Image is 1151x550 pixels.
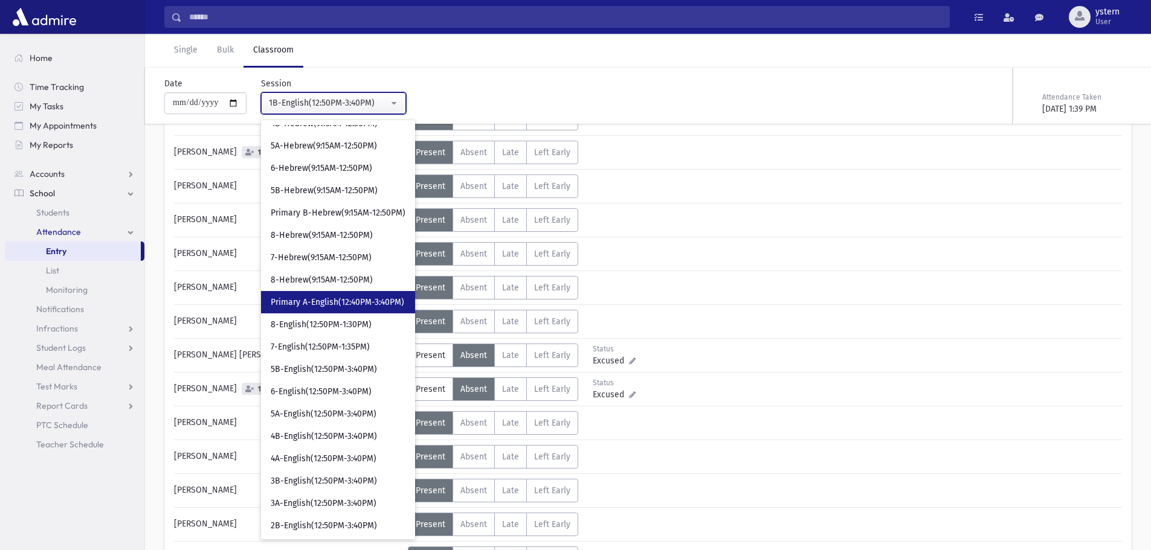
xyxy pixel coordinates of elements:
span: Present [416,418,445,428]
div: [DATE] 1:39 PM [1042,103,1129,115]
span: 1 [256,149,263,156]
input: Search [182,6,949,28]
span: 6-English(12:50PM-3:40PM) [271,386,372,398]
span: Left Early [534,519,570,529]
span: 4B-Hebrew(9:15AM-12:50PM) [271,118,378,130]
span: Report Cards [36,400,88,411]
div: [PERSON_NAME] [168,445,408,468]
span: Absent [460,283,487,293]
img: AdmirePro [10,5,79,29]
span: 7-Hebrew(9:15AM-12:50PM) [271,252,372,264]
span: Accounts [30,168,65,179]
span: School [30,188,55,199]
span: Student Logs [36,342,86,353]
span: ystern [1095,7,1120,17]
span: Students [36,207,69,218]
span: Late [502,350,519,360]
span: Present [416,249,445,259]
span: Absent [460,384,487,394]
div: AttTypes [408,276,578,299]
span: Absent [460,181,487,191]
button: 1B-English(12:50PM-3:40PM) [261,92,406,114]
span: Left Early [534,215,570,225]
div: [PERSON_NAME] [168,377,408,401]
span: Primary B-Hebrew(9:15AM-12:50PM) [271,207,405,219]
span: Left Early [534,316,570,327]
span: Absent [460,418,487,428]
span: Absent [460,215,487,225]
div: AttTypes [408,174,578,198]
span: Left Early [534,181,570,191]
a: My Reports [5,135,144,155]
a: Test Marks [5,377,144,396]
span: My Appointments [30,120,97,131]
span: Late [502,249,519,259]
span: 5A-English(12:50PM-3:40PM) [271,408,376,420]
span: Excused [593,354,629,367]
a: Monitoring [5,280,144,299]
span: Late [502,316,519,327]
span: Teacher Schedule [36,439,104,450]
span: Present [416,147,445,158]
a: Teacher Schedule [5,435,144,454]
span: Left Early [534,452,570,462]
span: Present [416,519,445,529]
div: [PERSON_NAME] [168,513,408,536]
span: 1 [256,385,263,393]
span: Infractions [36,323,78,334]
a: Entry [5,241,141,261]
span: Late [502,418,519,428]
span: Left Early [534,418,570,428]
span: My Tasks [30,101,63,112]
span: Late [502,283,519,293]
a: List [5,261,144,280]
a: Meal Attendance [5,357,144,377]
span: Absent [460,350,487,360]
span: Absent [460,485,487,496]
a: Student Logs [5,338,144,357]
label: Session [261,77,291,90]
a: Bulk [207,34,243,68]
a: Accounts [5,164,144,184]
span: Present [416,350,445,360]
div: AttTypes [408,513,578,536]
span: 4B-English(12:50PM-3:40PM) [271,430,377,443]
div: AttTypes [408,208,578,232]
a: Single [164,34,207,68]
span: Present [416,181,445,191]
span: 8-Hebrew(9:15AM-12:50PM) [271,229,373,241]
span: 4A-English(12:50PM-3:40PM) [271,453,376,465]
span: Primary A-English(12:40PM-3:40PM) [271,296,404,309]
span: 3B-English(12:50PM-3:40PM) [271,475,377,487]
span: 3A-English(12:50PM-3:40PM) [271,497,376,510]
div: AttTypes [408,141,578,164]
span: 2B-English(12:50PM-3:40PM) [271,520,377,532]
span: Present [416,283,445,293]
a: Notifications [5,299,144,319]
span: Present [416,384,445,394]
span: Present [416,452,445,462]
span: Left Early [534,485,570,496]
a: PTC Schedule [5,415,144,435]
span: Late [502,215,519,225]
span: Absent [460,249,487,259]
div: [PERSON_NAME] [168,276,408,299]
span: Present [416,215,445,225]
span: PTC Schedule [36,420,88,430]
span: Left Early [534,249,570,259]
div: AttTypes [408,377,578,401]
div: AttTypes [408,411,578,435]
div: [PERSON_NAME] [168,242,408,266]
a: Students [5,203,144,222]
span: 8-Hebrew(9:15AM-12:50PM) [271,274,373,286]
span: 8-English(12:50PM-1:30PM) [271,319,372,331]
span: Left Early [534,147,570,158]
span: Late [502,452,519,462]
a: Report Cards [5,396,144,415]
span: Late [502,147,519,158]
span: Absent [460,316,487,327]
span: Entry [46,246,66,257]
a: Infractions [5,319,144,338]
span: Excused [593,388,629,401]
a: My Tasks [5,97,144,116]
